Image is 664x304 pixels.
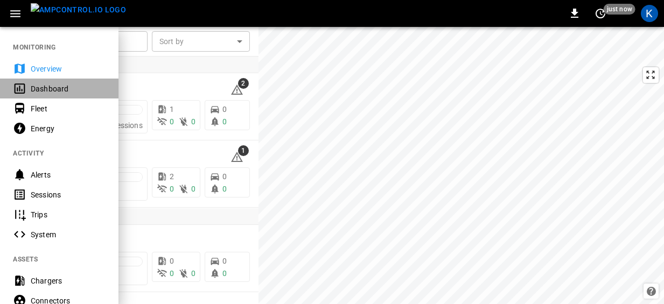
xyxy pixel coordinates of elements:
[31,123,106,134] div: Energy
[592,5,609,22] button: set refresh interval
[31,83,106,94] div: Dashboard
[31,3,126,17] img: ampcontrol.io logo
[31,229,106,240] div: System
[31,169,106,180] div: Alerts
[31,275,106,286] div: Chargers
[31,63,106,74] div: Overview
[604,4,635,15] span: just now
[31,209,106,220] div: Trips
[641,5,658,22] div: profile-icon
[31,103,106,114] div: Fleet
[31,189,106,200] div: Sessions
